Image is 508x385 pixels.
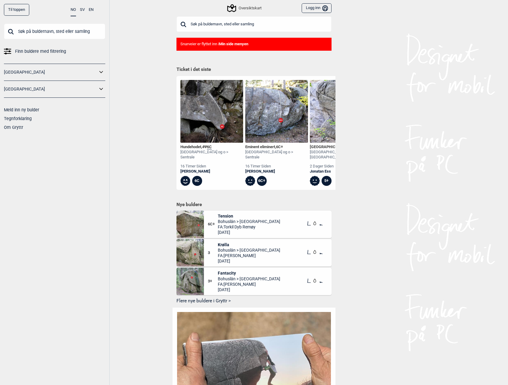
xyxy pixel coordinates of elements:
[202,145,204,149] span: 4
[192,176,202,186] div: 6C
[176,202,332,208] h1: Nye buldere
[218,219,280,224] span: Bohuslän > [GEOGRAPHIC_DATA]
[310,150,373,160] div: [GEOGRAPHIC_DATA] > [GEOGRAPHIC_DATA]
[302,3,332,13] button: Logg inn
[322,176,332,186] div: 5+
[4,85,97,94] a: [GEOGRAPHIC_DATA]
[4,116,32,121] a: Tegnforklaring
[4,107,39,112] a: Meld inn ny bulder
[245,80,308,143] img: Eminent eliminert 210720
[310,80,373,143] img: Crimp boulevard
[218,242,280,247] span: Krølla
[180,150,243,160] div: [GEOGRAPHIC_DATA] og o > Sentrale
[245,145,308,150] div: Eminent eliminert ,
[218,247,280,253] span: Bohuslän > [GEOGRAPHIC_DATA]
[15,47,66,56] span: Finn buldere med filtrering
[218,224,280,230] span: FA: Torkil Dyb Remøy
[176,16,332,32] input: Søk på buldernavn, sted eller samling
[228,5,261,12] div: Oversiktskart
[218,253,280,258] span: FA: [PERSON_NAME]
[4,68,97,77] a: [GEOGRAPHIC_DATA]
[245,164,308,169] div: 16 timer siden
[180,164,243,169] div: 16 timer siden
[4,125,23,130] a: Om Gryttr
[4,24,105,39] input: Søk på buldernavn, sted eller samling
[257,176,267,186] div: 6C+
[180,169,243,174] a: [PERSON_NAME]
[208,222,218,227] span: 6C+
[245,150,308,160] div: [GEOGRAPHIC_DATA] og o > Sentrale
[218,270,280,276] span: Fantacity
[176,268,204,295] img: Fantacity
[176,211,204,238] img: Tension
[276,145,283,149] span: 6C+
[218,276,280,282] span: Bohuslän > [GEOGRAPHIC_DATA]
[176,66,332,73] h1: Ticket i det siste
[176,38,332,51] div: Snarveier er flyttet inn i
[176,296,332,306] button: Flere nye buldere i Gryttr >
[80,4,85,16] button: SV
[218,287,280,292] span: [DATE]
[310,169,373,174] a: Jonatan Ess
[208,250,218,256] span: 3
[245,169,308,174] a: [PERSON_NAME]
[176,211,332,238] div: Tension6C+TensionBohuslän > [GEOGRAPHIC_DATA]FA:Torkil Dyb Remøy[DATE]
[180,145,243,150] div: Hundehodet , Ψ
[207,145,212,149] span: 6C
[218,282,280,287] span: FA: [PERSON_NAME]
[310,145,373,150] div: [GEOGRAPHIC_DATA] ,
[4,47,105,56] a: Finn buldere med filtrering
[176,239,332,266] div: Krolla3KrøllaBohuslän > [GEOGRAPHIC_DATA]FA:[PERSON_NAME][DATE]
[310,164,373,169] div: 2 dager siden
[218,213,280,219] span: Tension
[208,279,218,284] span: 3+
[180,80,243,143] img: Hundehodet SS 200329
[4,4,29,16] div: Til toppen
[176,268,332,295] div: Fantacity3+FantacityBohuslän > [GEOGRAPHIC_DATA]FA:[PERSON_NAME][DATE]
[219,42,248,46] b: Min side menyen
[89,4,94,16] button: EN
[218,230,280,235] span: [DATE]
[71,4,76,16] button: NO
[176,239,204,266] img: Krolla
[218,258,280,264] span: [DATE]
